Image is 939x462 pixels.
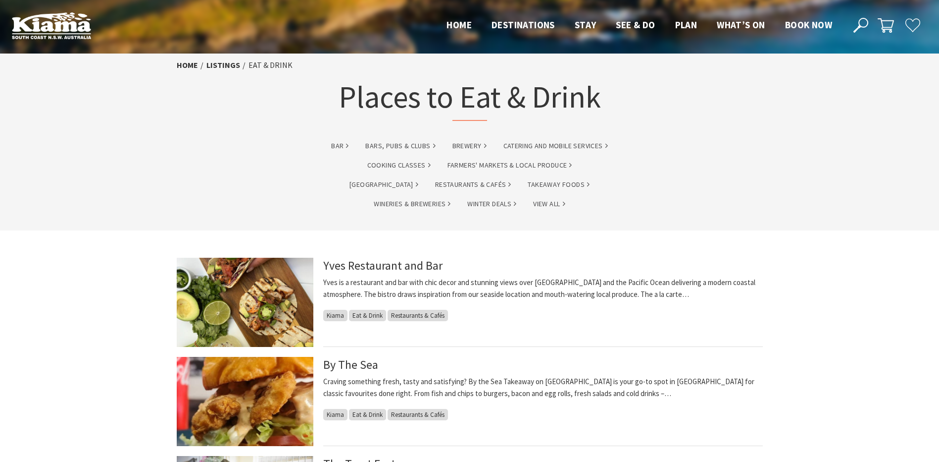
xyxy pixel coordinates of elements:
span: What’s On [717,19,765,31]
h1: Places to Eat & Drink [339,77,601,121]
a: View All [533,198,565,210]
a: Catering and Mobile Services [503,140,608,152]
span: Restaurants & Cafés [388,409,448,420]
a: Yves Restaurant and Bar [323,258,443,273]
a: Takeaway Foods [528,179,590,190]
a: By The Sea [323,357,378,372]
a: Winter Deals [467,198,516,210]
a: Bars, Pubs & Clubs [365,140,435,152]
img: Kiama Logo [12,12,91,39]
span: Eat & Drink [349,310,386,321]
span: Kiama [323,310,347,321]
span: See & Do [616,19,655,31]
span: Stay [575,19,596,31]
a: brewery [452,140,487,152]
a: listings [206,60,240,70]
a: [GEOGRAPHIC_DATA] [349,179,418,190]
img: Yves - Tacos [177,258,313,347]
p: Yves is a restaurant and bar with chic decor and stunning views over [GEOGRAPHIC_DATA] and the Pa... [323,277,763,300]
nav: Main Menu [437,17,842,34]
span: Kiama [323,409,347,420]
a: Farmers' Markets & Local Produce [447,160,572,171]
span: Plan [675,19,697,31]
span: Home [446,19,472,31]
span: Book now [785,19,832,31]
span: Destinations [492,19,555,31]
a: Cooking Classes [367,160,431,171]
a: Restaurants & Cafés [435,179,511,190]
a: Wineries & Breweries [374,198,450,210]
li: Eat & Drink [248,59,293,72]
span: Eat & Drink [349,409,386,420]
p: Craving something fresh, tasty and satisfying? By the Sea Takeaway on [GEOGRAPHIC_DATA] is your g... [323,376,763,400]
a: bar [331,140,348,152]
a: Home [177,60,198,70]
img: Image 2 [177,357,313,446]
span: Restaurants & Cafés [388,310,448,321]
